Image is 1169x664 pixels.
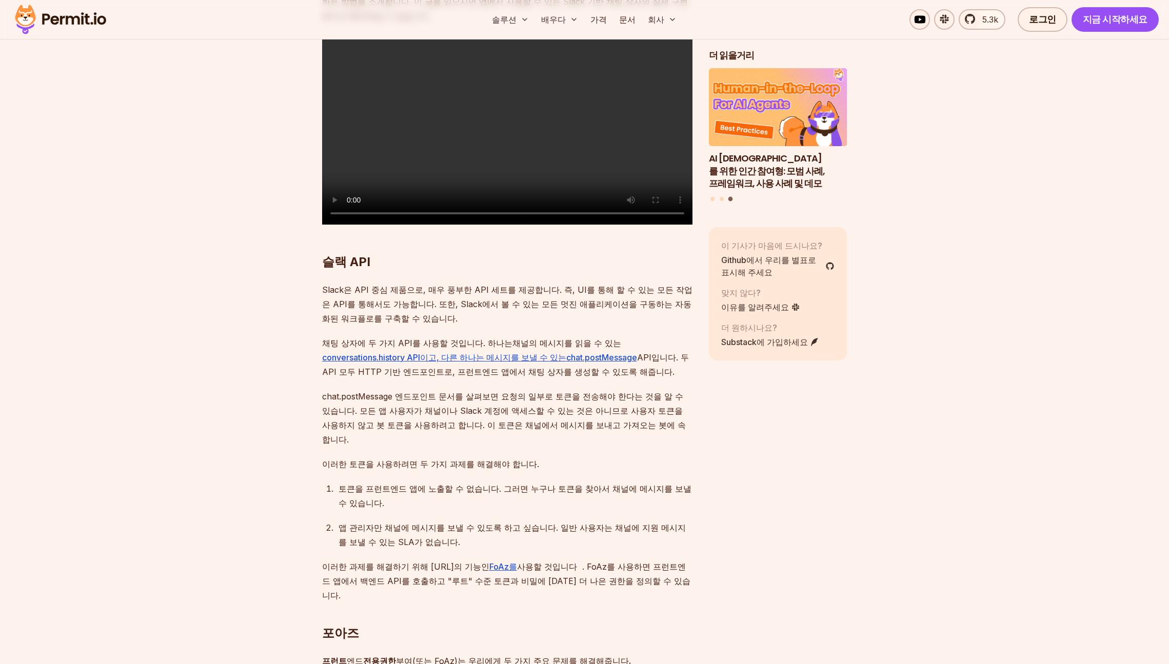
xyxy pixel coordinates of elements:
[322,561,690,600] font: 사용할 것입니다 . FoAz를 사용하면 프런트엔드 앱에서 백엔드 API를 호출하고 "루트" 수준 토큰과 비밀에 [DATE] 더 나은 권한을 정의할 수 있습니다.
[1072,7,1159,32] a: 지금 시작하세요
[648,14,664,25] font: 회사
[322,352,566,363] a: conversations.history API이고, 다른 하나는 메시지를 보낼 수 있는
[322,391,686,445] font: chat.postMessage 엔드포인트 문서를 살펴보면 요청의 일부로 토큰을 전송해야 한다는 것을 알 수 있습니다. 모든 앱 사용자가 채널이나 Slack 계정에 액세스할 수...
[537,9,582,30] button: 배우다
[339,522,686,547] font: 앱 관리자만 채널에 메시지를 보낼 수 있도록 하고 싶습니다. 일반 사용자는 채널에 지원 메시지를 보낼 수 있는 SLA가 없습니다.
[615,9,640,30] a: 문서
[709,68,847,203] div: 게시물
[721,240,822,251] font: 이 기사가 마음에 드시나요?
[721,323,777,333] font: 더 원하시나요?
[566,352,637,363] a: chat.postMessage
[488,9,533,30] button: 솔루션
[709,68,847,146] img: AI 에이전트를 위한 인간 참여형: 모범 사례, 프레임워크, 사용 사례 및 데모
[728,196,733,201] button: 슬라이드 3으로 이동
[512,338,621,348] font: 채널의 메시지를 읽을 수 있는
[720,197,724,201] button: 슬라이드 2로 이동
[590,14,607,25] font: 가격
[322,352,689,377] font: API입니다. 두 API 모두 HTTP 기반 엔드포인트로, 프런트엔드 앱에서 채팅 상자를 생성할 수 있도록 해줍니다.
[709,68,847,190] li: 3/3
[709,151,825,190] font: AI [DEMOGRAPHIC_DATA]를 위한 인간 참여형: 모범 사례, 프레임워크, 사용 사례 및 데모
[619,14,636,25] font: 문서
[541,14,566,25] font: 배우다
[322,338,512,348] font: 채팅 상자에 두 가지 API를 사용할 것입니다. 하나는
[322,254,370,269] font: 슬랙 API
[339,484,691,508] font: 토큰을 프런트엔드 앱에 노출할 수 없습니다. 그러면 누구나 토큰을 찾아서 채널에 메시지를 보낼 수 있습니다.
[492,14,517,25] font: 솔루션
[1029,13,1056,26] font: 로그인
[322,626,359,640] font: 포아즈
[322,459,539,469] font: 이러한 토큰을 사용하려면 두 가지 과제를 해결해야 합니다.
[709,49,754,62] font: 더 읽을거리
[982,14,998,25] font: 5.3k
[644,9,681,30] button: 회사
[1083,13,1147,26] font: 지금 시작하세요
[10,2,111,37] img: 허가 로고
[489,561,517,572] a: FoAz를
[1018,7,1067,32] a: 로그인
[959,9,1005,30] a: 5.3k
[710,197,715,201] button: 슬라이드 1로 이동
[721,288,761,298] font: 맞지 않다?
[721,301,800,313] a: 이유를 알려주세요
[586,9,611,30] a: 가격
[322,285,692,324] font: Slack은 API 중심 제품으로, 매우 풍부한 API 세트를 제공합니다. 즉, UI를 통해 할 수 있는 모든 작업은 API를 통해서도 가능합니다. 또한, Slack에서 볼 ...
[721,336,819,348] a: Substack에 가입하세요
[721,254,835,278] a: Github에서 우리를 별표로 표시해 주세요
[322,561,489,572] font: 이러한 과제를 해결하기 위해 [URL]의 기능인
[709,68,847,190] a: AI 에이전트를 위한 인간 참여형: 모범 사례, 프레임워크, 사용 사례 및 데모AI [DEMOGRAPHIC_DATA]를 위한 인간 참여형: 모범 사례, 프레임워크, 사용 사례...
